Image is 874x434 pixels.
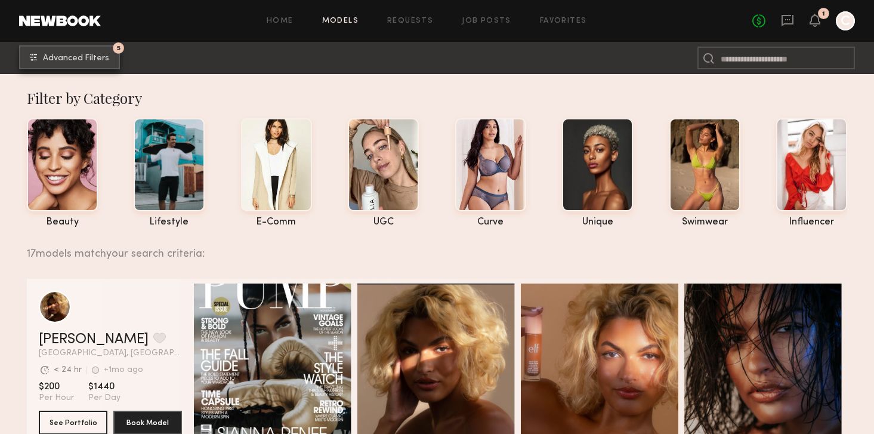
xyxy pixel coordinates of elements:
div: e-comm [241,217,312,227]
span: Quick Preview [740,358,811,369]
button: 5Advanced Filters [19,45,120,69]
div: UGC [348,217,419,227]
a: C [836,11,855,30]
a: Home [267,17,294,25]
div: influencer [776,217,847,227]
div: curve [455,217,526,227]
span: $200 [39,381,74,393]
span: Per Day [88,393,121,404]
span: Quick Preview [576,358,648,369]
span: $1440 [88,381,121,393]
span: Quick Preview [413,358,484,369]
div: < 24 hr [54,366,82,374]
div: lifestyle [134,217,205,227]
div: 17 models match your search criteria: [27,235,838,260]
div: +1mo ago [104,366,143,374]
span: Advanced Filters [43,54,109,63]
a: Job Posts [462,17,511,25]
a: Models [322,17,359,25]
span: [GEOGRAPHIC_DATA], [GEOGRAPHIC_DATA] [39,349,182,358]
span: Quick Preview [249,358,321,369]
div: swimwear [669,217,740,227]
a: Favorites [540,17,587,25]
div: unique [562,217,633,227]
div: 1 [822,11,825,17]
span: Per Hour [39,393,74,404]
a: Requests [387,17,433,25]
a: [PERSON_NAME] [39,333,149,347]
div: Filter by Category [27,88,847,107]
div: beauty [27,217,98,227]
span: 5 [117,45,121,51]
